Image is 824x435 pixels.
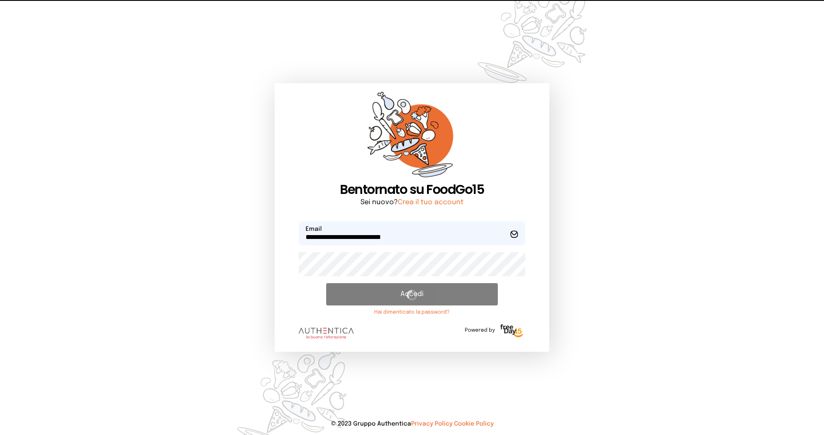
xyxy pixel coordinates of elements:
[326,309,498,316] a: Hai dimenticato la password?
[498,323,525,340] img: logo-freeday.3e08031.png
[299,328,354,339] img: logo.8f33a47.png
[454,421,494,427] a: Cookie Policy
[299,182,525,197] h1: Bentornato su FoodGo15
[299,197,525,208] p: Sei nuovo?
[411,421,452,427] a: Privacy Policy
[398,199,463,206] a: Crea il tuo account
[367,92,457,182] img: sticker-orange.65babaf.png
[465,327,495,334] span: Powered by
[14,420,810,428] p: © 2023 Gruppo Authentica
